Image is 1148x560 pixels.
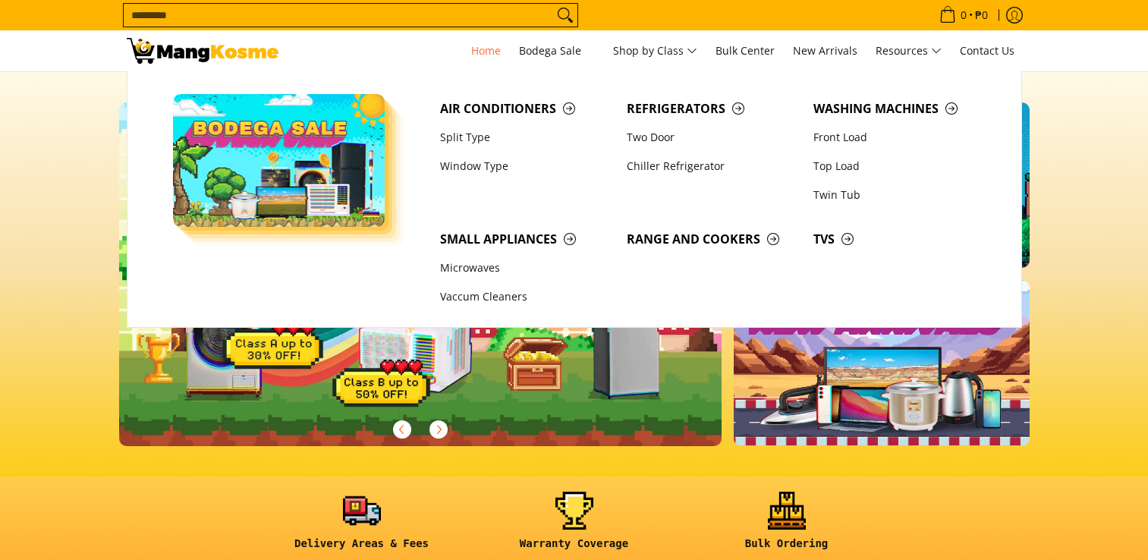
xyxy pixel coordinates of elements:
[806,94,992,123] a: Washing Machines
[432,225,619,253] a: Small Appliances
[785,30,865,71] a: New Arrivals
[935,7,992,24] span: •
[806,181,992,209] a: Twin Tub
[464,30,508,71] a: Home
[793,43,857,58] span: New Arrivals
[619,123,806,152] a: Two Door
[432,94,619,123] a: Air Conditioners
[708,30,782,71] a: Bulk Center
[173,94,385,227] img: Bodega Sale
[716,43,775,58] span: Bulk Center
[432,254,619,283] a: Microwaves
[806,152,992,181] a: Top Load
[619,94,806,123] a: Refrigerators
[385,413,419,446] button: Previous
[868,30,949,71] a: Resources
[876,42,942,61] span: Resources
[627,99,798,118] span: Refrigerators
[806,225,992,253] a: TVs
[432,283,619,312] a: Vaccum Cleaners
[440,230,612,249] span: Small Appliances
[471,43,501,58] span: Home
[432,123,619,152] a: Split Type
[511,30,602,71] a: Bodega Sale
[952,30,1022,71] a: Contact Us
[613,42,697,61] span: Shop by Class
[619,225,806,253] a: Range and Cookers
[813,99,985,118] span: Washing Machines
[973,10,990,20] span: ₱0
[627,230,798,249] span: Range and Cookers
[127,38,278,64] img: Mang Kosme: Your Home Appliances Warehouse Sale Partner!
[294,30,1022,71] nav: Main Menu
[960,43,1014,58] span: Contact Us
[422,413,455,446] button: Next
[958,10,969,20] span: 0
[553,4,577,27] button: Search
[440,99,612,118] span: Air Conditioners
[432,152,619,181] a: Window Type
[519,42,595,61] span: Bodega Sale
[605,30,705,71] a: Shop by Class
[619,152,806,181] a: Chiller Refrigerator
[813,230,985,249] span: TVs
[119,102,722,446] img: Gaming desktop banner
[806,123,992,152] a: Front Load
